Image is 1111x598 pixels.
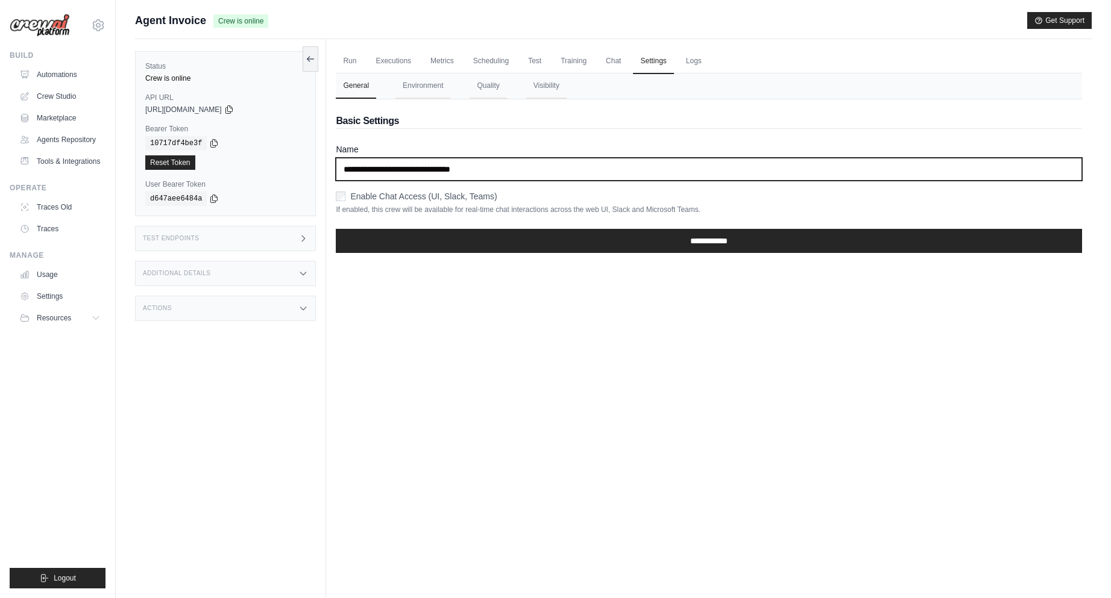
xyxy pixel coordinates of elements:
[14,130,105,149] a: Agents Repository
[10,568,105,588] button: Logout
[145,155,195,170] a: Reset Token
[145,61,306,71] label: Status
[145,192,207,206] code: d647aee6484a
[143,270,210,277] h3: Additional Details
[10,14,70,37] img: Logo
[10,183,105,193] div: Operate
[336,143,1082,155] label: Name
[336,114,1082,128] h2: Basic Settings
[14,108,105,128] a: Marketplace
[466,49,516,74] a: Scheduling
[10,251,105,260] div: Manage
[633,49,673,74] a: Settings
[336,205,1082,214] p: If enabled, this crew will be available for real-time chat interactions across the web UI, Slack ...
[470,73,506,99] button: Quality
[37,313,71,323] span: Resources
[143,305,172,312] h3: Actions
[553,49,594,74] a: Training
[526,73,567,99] button: Visibility
[213,14,268,28] span: Crew is online
[143,235,200,242] h3: Test Endpoints
[336,73,1082,99] nav: Tabs
[1051,540,1111,598] iframe: Chat Widget
[145,105,222,114] span: [URL][DOMAIN_NAME]
[14,287,105,306] a: Settings
[135,12,206,29] span: Agent Invoice
[14,265,105,284] a: Usage
[350,190,497,202] label: Enable Chat Access (UI, Slack, Teams)
[14,152,105,171] a: Tools & Integrations
[145,93,306,102] label: API URL
[14,198,105,217] a: Traces Old
[145,179,306,189] label: User Bearer Token
[54,573,76,583] span: Logout
[145,73,306,83] div: Crew is online
[395,73,450,99] button: Environment
[14,87,105,106] a: Crew Studio
[368,49,418,74] a: Executions
[145,124,306,134] label: Bearer Token
[14,219,105,238] a: Traces
[14,65,105,84] a: Automations
[679,49,709,74] a: Logs
[423,49,461,74] a: Metrics
[14,308,105,328] button: Resources
[1051,540,1111,598] div: Widget de chat
[521,49,549,74] a: Test
[145,136,207,151] code: 10717df4be3f
[336,73,376,99] button: General
[10,51,105,60] div: Build
[336,49,364,74] a: Run
[1027,12,1092,29] button: Get Support
[599,49,628,74] a: Chat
